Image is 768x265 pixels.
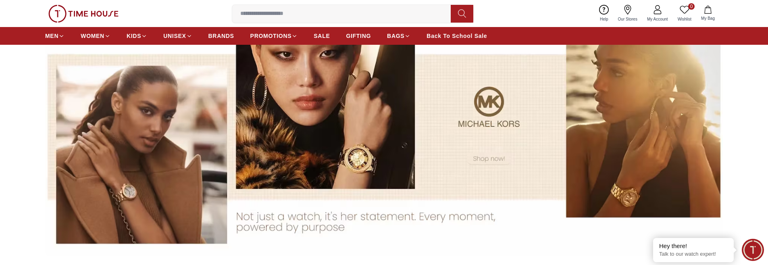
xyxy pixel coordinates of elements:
[81,29,110,43] a: WOMEN
[127,29,147,43] a: KIDS
[427,32,487,40] span: Back To School Sale
[163,32,186,40] span: UNISEX
[163,29,192,43] a: UNISEX
[127,32,141,40] span: KIDS
[644,16,671,22] span: My Account
[674,16,695,22] span: Wishlist
[250,32,292,40] span: PROMOTIONS
[314,29,330,43] a: SALE
[673,3,696,24] a: 0Wishlist
[615,16,641,22] span: Our Stores
[346,29,371,43] a: GIFTING
[387,32,404,40] span: BAGS
[613,3,642,24] a: Our Stores
[81,32,104,40] span: WOMEN
[45,29,65,43] a: MEN
[742,239,764,261] div: Chat Widget
[250,29,298,43] a: PROMOTIONS
[45,2,723,256] img: ...
[208,29,234,43] a: BRANDS
[387,29,410,43] a: BAGS
[45,32,58,40] span: MEN
[48,5,119,23] img: ...
[696,4,720,23] button: My Bag
[314,32,330,40] span: SALE
[688,3,695,10] span: 0
[427,29,487,43] a: Back To School Sale
[208,32,234,40] span: BRANDS
[346,32,371,40] span: GIFTING
[698,15,718,21] span: My Bag
[597,16,612,22] span: Help
[659,242,728,250] div: Hey there!
[595,3,613,24] a: Help
[659,251,728,258] p: Talk to our watch expert!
